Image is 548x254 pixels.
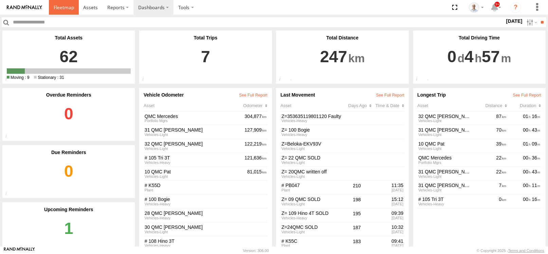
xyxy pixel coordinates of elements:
img: rand-logo.svg [7,5,42,10]
div: 87 [473,113,507,124]
a: 1 [7,212,131,251]
div: Vehicles-Light [281,175,342,179]
div: Longest Trip [417,92,541,98]
div: Total driving time by Assets [413,76,428,84]
div: Asset [417,103,473,108]
span: 31 [34,75,64,80]
div: Vehicles-Heavy [281,119,342,123]
a: 30 QMC [PERSON_NAME] [145,224,265,230]
div: Total Assets [7,35,131,40]
div: 70 [473,126,507,138]
div: 11:35 [371,183,403,188]
a: QMC Mercedes [145,114,243,119]
label: [DATE] [505,17,524,25]
div: Upcoming Reminders [7,207,131,212]
div: 39 [473,140,507,151]
div: View Group Details [145,133,243,137]
a: 0 4 57 [417,40,541,67]
div: Kurt Byers [467,2,486,13]
div: Version: 306.00 [243,249,269,253]
div: 121,636 [244,154,268,165]
a: # 105 Tri 3T [145,155,243,161]
a: 62 [7,40,131,67]
div: Vehicle Odometer [144,92,268,98]
div: 122,219 [244,140,268,151]
a: Z=Beloka-EKV93V [281,141,342,147]
span: 01 [523,141,531,147]
a: # 105 Tri 3T [418,197,472,202]
div: 183 [343,237,370,249]
div: 15:12 [371,197,403,202]
span: 00 [523,127,531,133]
div: [DATE] [371,230,403,234]
a: Visit our Website [4,247,35,254]
a: Z= 20QMC written off [281,169,342,175]
div: Overdue Reminders [7,92,131,98]
a: 32 QMC [PERSON_NAME] [418,114,472,119]
div: 09:39 [371,210,403,216]
a: Z= 09 QMC SOLD [281,197,342,202]
a: Z= 22 QMC SOLD [281,155,342,161]
div: Vehicles-Light [281,230,342,234]
span: 9 [7,75,29,80]
div: 81,015 [246,168,267,179]
span: 01 [523,114,531,119]
a: Z=24QMC SOLD [281,224,342,230]
div: Total Distance [280,35,404,40]
div: Total distance travelled by assets [276,76,291,84]
label: Search Filter Options [524,17,538,27]
div: Vehicles-Light [281,161,342,165]
a: QMC Mercedes [418,155,472,161]
span: 00 [523,197,531,202]
div: © Copyright 2025 - [477,249,544,253]
div: View Group Details [145,202,265,206]
a: Terms and Conditions [508,249,544,253]
span: 00 [523,155,531,160]
a: 32 QMC [PERSON_NAME] [145,141,243,147]
div: Vehicles-Light [418,188,472,192]
a: Z= 100 Bogie [281,127,342,133]
div: Total Trips [144,35,268,40]
div: Plant [281,244,342,248]
div: Vehicles-Light [281,147,342,151]
div: Total number of due reminder notifications generated from your asset reminders [2,191,17,198]
div: Click to Sort [348,103,376,108]
div: Last Movement [280,92,404,98]
div: 195 [343,209,370,221]
a: 31 QMC [PERSON_NAME] [418,169,472,175]
div: 7 [473,182,507,193]
a: 31 QMC [PERSON_NAME] [418,183,472,188]
div: View Group Details [145,188,265,192]
div: Asset [144,103,243,108]
div: Total Active/Deployed Assets [2,76,17,84]
div: 10:32 [371,224,403,230]
a: # 100 Bogie [145,197,265,202]
div: View Group Details [145,230,265,234]
a: 10 QMC Pat [418,141,472,147]
span: 16 [532,197,541,202]
a: 31 QMC [PERSON_NAME] [418,127,472,133]
div: Vehicles-Light [281,202,342,206]
div: View Group Details [145,175,245,179]
div: Vehicles-Light [418,147,472,151]
a: Z=353635119801120 Faulty [281,114,342,119]
a: 31 QMC [PERSON_NAME] [145,127,243,133]
div: [DATE] [371,216,403,220]
div: Click to Sort [376,103,404,108]
span: 00 [523,183,531,188]
a: 247 [280,40,404,67]
div: Vehicles-Light [418,175,472,179]
div: 09:41 [371,238,403,244]
a: 7 [144,40,268,67]
div: Plant [281,188,342,192]
div: [DATE] [371,202,403,206]
div: Total Driving Time [417,35,541,40]
div: Due Reminders [7,150,131,155]
div: 0 [473,196,507,207]
span: 4 [464,40,482,73]
div: [DATE] [371,244,403,248]
div: 187 [343,223,370,235]
div: View Group Details [145,244,265,248]
div: 22 [473,168,507,179]
div: View Group Details [145,147,243,151]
